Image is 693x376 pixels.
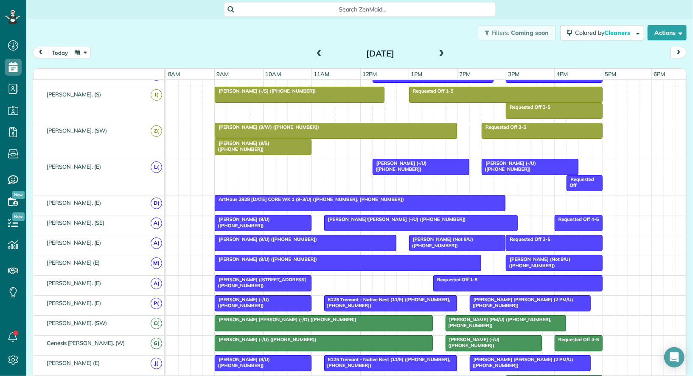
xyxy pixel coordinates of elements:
[555,71,570,77] span: 4pm
[215,71,230,77] span: 9am
[372,160,427,172] span: [PERSON_NAME] (-/U) ([PHONE_NUMBER])
[45,300,103,306] span: [PERSON_NAME]. (E)
[469,356,573,368] span: [PERSON_NAME] [PERSON_NAME] (2 PM/U) ([PHONE_NUMBER])
[151,278,162,289] span: A(
[481,124,527,130] span: Requested Off 3-5
[505,104,551,110] span: Requested Off 3-5
[264,71,283,77] span: 10am
[327,49,433,58] h2: [DATE]
[361,71,379,77] span: 12pm
[214,124,320,130] span: [PERSON_NAME] (9/W) ([PHONE_NUMBER])
[554,336,600,342] span: Requested Off 4-5
[458,71,473,77] span: 2pm
[151,198,162,209] span: D(
[469,297,573,308] span: [PERSON_NAME] [PERSON_NAME] (2 PM/U) ([PHONE_NUMBER])
[214,277,306,288] span: [PERSON_NAME] ([STREET_ADDRESS] ([PHONE_NUMBER])
[45,359,101,366] span: [PERSON_NAME] (E)
[324,297,450,308] span: 6125 Tremont - Native Nest (11/E) ([PHONE_NUMBER], [PHONE_NUMBER])
[45,219,106,226] span: [PERSON_NAME]. (SE)
[671,47,687,58] button: next
[492,29,510,37] span: Filters:
[214,88,316,94] span: [PERSON_NAME] (-/S) ([PHONE_NUMBER])
[409,88,454,94] span: Requested Off 1-5
[604,29,631,37] span: Cleaners
[45,259,101,266] span: [PERSON_NAME] (E)
[505,256,570,268] span: [PERSON_NAME] (Not 9/U) ([PHONE_NUMBER])
[214,356,270,368] span: [PERSON_NAME] (9/U) ([PHONE_NUMBER])
[214,336,317,342] span: [PERSON_NAME] (-/U) ([PHONE_NUMBER])
[151,358,162,369] span: J(
[151,237,162,249] span: A(
[151,125,162,137] span: Z(
[166,71,182,77] span: 8am
[554,216,600,222] span: Requested Off 4-5
[45,280,103,286] span: [PERSON_NAME]. (E)
[433,277,478,283] span: Requested Off 1-5
[481,160,536,172] span: [PERSON_NAME] (-/U) ([PHONE_NUMBER])
[33,47,49,58] button: prev
[445,336,500,348] span: [PERSON_NAME] (-/U) ([PHONE_NUMBER])
[214,196,404,202] span: ArtHaus 2828 [DATE] CORE WK 1 (9-3/U) ([PHONE_NUMBER], [PHONE_NUMBER])
[214,216,270,228] span: [PERSON_NAME] (9/U) ([PHONE_NUMBER])
[324,356,450,368] span: 6125 Tremont - Native Nest (11/E) ([PHONE_NUMBER], [PHONE_NUMBER])
[603,71,618,77] span: 5pm
[12,212,25,221] span: New
[151,338,162,349] span: G(
[511,29,549,37] span: Coming soon
[45,163,103,170] span: [PERSON_NAME]. (E)
[151,89,162,101] span: I(
[214,140,269,152] span: [PERSON_NAME] (9/S) ([PHONE_NUMBER])
[214,236,317,242] span: [PERSON_NAME] (9/U) ([PHONE_NUMBER])
[648,25,687,40] button: Actions
[312,71,331,77] span: 11am
[664,347,685,368] div: Open Intercom Messenger
[445,317,552,328] span: [PERSON_NAME] (PM/U) ([PHONE_NUMBER], [PHONE_NUMBER])
[566,176,594,188] span: Requested Off
[506,71,521,77] span: 3pm
[409,236,473,248] span: [PERSON_NAME] (Not 9/U) ([PHONE_NUMBER])
[48,47,72,58] button: today
[652,71,667,77] span: 6pm
[560,25,644,40] button: Colored byCleaners
[45,91,103,98] span: [PERSON_NAME]. (S)
[151,318,162,329] span: C(
[214,317,357,322] span: [PERSON_NAME] [PERSON_NAME] (-/D) ([PHONE_NUMBER])
[214,256,317,262] span: [PERSON_NAME] (9/U) ([PHONE_NUMBER])
[575,29,633,37] span: Colored by
[151,298,162,309] span: P(
[324,216,466,222] span: [PERSON_NAME]/[PERSON_NAME] (-/U) ([PHONE_NUMBER])
[45,339,126,346] span: Genesis [PERSON_NAME]. (W)
[45,127,109,134] span: [PERSON_NAME]. (SW)
[505,236,551,242] span: Requested Off 3-5
[45,239,103,246] span: [PERSON_NAME]. (E)
[151,257,162,269] span: M(
[151,161,162,173] span: L(
[45,199,103,206] span: [PERSON_NAME]. (E)
[45,319,109,326] span: [PERSON_NAME]. (SW)
[409,71,424,77] span: 1pm
[151,218,162,229] span: A(
[214,297,269,308] span: [PERSON_NAME] (-/U) ([PHONE_NUMBER])
[12,191,25,199] span: New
